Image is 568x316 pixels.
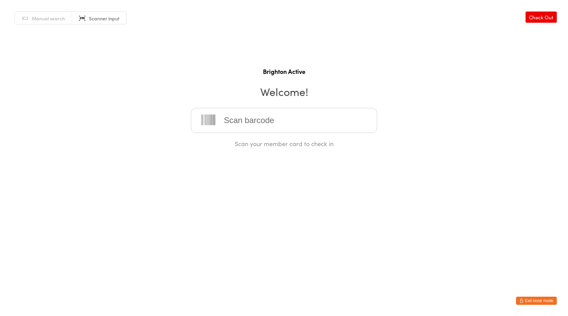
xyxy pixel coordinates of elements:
[89,15,120,22] span: Scanner input
[32,15,65,22] span: Manual search
[191,108,377,133] input: Scan barcode
[191,139,377,148] div: Scan your member card to check in
[526,12,557,23] a: Check Out
[7,84,561,99] h2: Welcome!
[516,297,557,305] button: Exit kiosk mode
[7,67,561,76] h1: Brighton Active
